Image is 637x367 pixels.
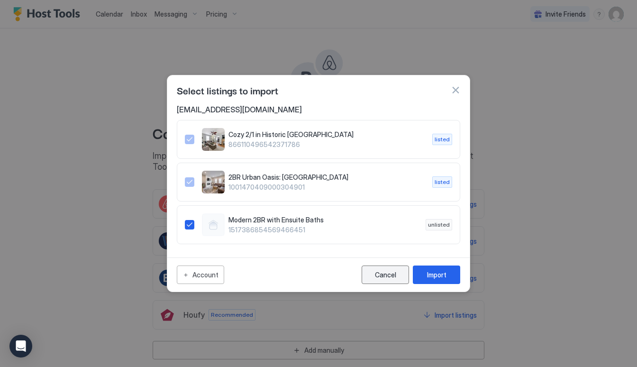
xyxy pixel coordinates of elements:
[375,271,396,279] div: Cancel
[202,171,225,193] div: listing image
[185,128,452,151] div: 866110496542371786
[427,270,446,280] div: Import
[435,135,450,144] span: listed
[192,270,218,280] div: Account
[202,128,225,151] div: listing image
[228,130,425,139] span: Cozy 2/1 in Historic [GEOGRAPHIC_DATA]
[177,105,460,114] span: [EMAIL_ADDRESS][DOMAIN_NAME]
[435,178,450,186] span: listed
[428,220,450,229] span: unlisted
[228,183,425,192] span: 1001470409000304901
[177,83,278,97] span: Select listings to import
[228,140,425,149] span: 866110496542371786
[9,335,32,358] div: Open Intercom Messenger
[185,171,452,193] div: 1001470409000304901
[177,266,224,284] button: Account
[413,266,460,284] button: Import
[185,213,452,236] div: 1517386854569466451
[228,173,425,182] span: 2BR Urban Oasis: [GEOGRAPHIC_DATA]
[362,266,409,284] button: Cancel
[228,216,418,224] span: Modern 2BR with Ensuite Baths
[228,226,418,234] span: 1517386854569466451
